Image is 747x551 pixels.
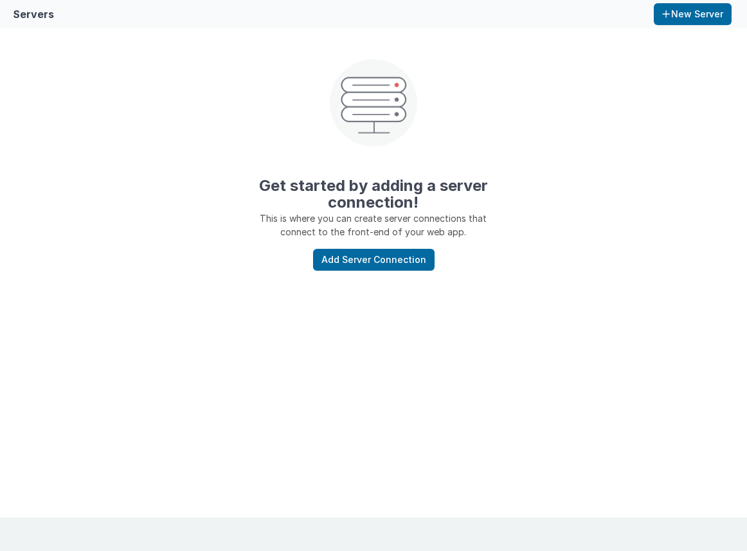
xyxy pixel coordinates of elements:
[313,249,435,271] button: Add Server Connection
[13,6,54,22] div: Servers
[330,59,417,147] img: serverempty.png
[258,212,488,239] p: This is where you can create server connections that connect to the front-end of your web app.
[259,176,488,212] strong: Get started by adding a server connection!
[654,3,732,25] button: New Server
